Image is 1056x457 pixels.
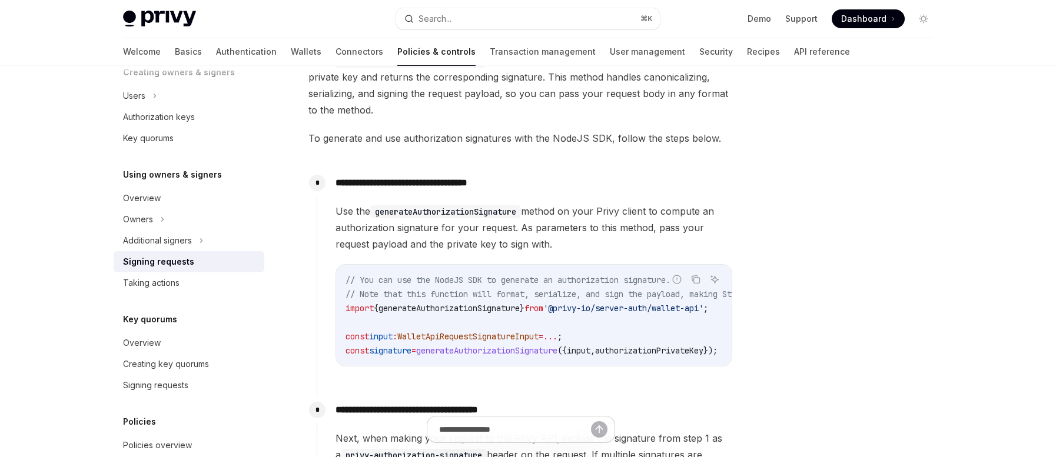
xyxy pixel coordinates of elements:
[370,205,521,218] code: generateAuthorizationSignature
[114,128,264,149] a: Key quorums
[114,188,264,209] a: Overview
[123,276,180,290] div: Taking actions
[841,13,886,25] span: Dashboard
[419,12,451,26] div: Search...
[123,38,161,66] a: Welcome
[567,345,590,356] span: input
[308,130,733,146] span: To generate and use authorization signatures with the NodeJS SDK, follow the steps below.
[688,272,703,287] button: Copy the contents from the code block
[640,14,653,24] span: ⌘ K
[595,345,703,356] span: authorizationPrivateKey
[123,131,174,145] div: Key quorums
[308,36,733,118] span: To compute signatures over request payloads, use the NodeJS SDK’s method that accepts a raw JSON ...
[832,9,905,28] a: Dashboard
[123,168,222,182] h5: Using owners & signers
[557,345,567,356] span: ({
[123,438,192,452] div: Policies overview
[123,191,161,205] div: Overview
[748,13,771,25] a: Demo
[393,331,397,342] span: :
[123,336,161,350] div: Overview
[411,345,416,356] span: =
[785,13,818,25] a: Support
[346,289,802,299] span: // Note that this function will format, serialize, and sign the payload, making Step 2 redundant.
[590,345,595,356] span: ,
[374,303,378,313] span: {
[543,331,557,342] span: ...
[336,203,732,252] span: Use the method on your Privy client to compute an authorization signature for your request. As pa...
[539,331,543,342] span: =
[794,38,850,66] a: API reference
[369,331,393,342] span: input
[336,38,383,66] a: Connectors
[378,303,520,313] span: generateAuthorizationSignature
[114,353,264,375] a: Creating key quorums
[490,38,596,66] a: Transaction management
[123,378,188,392] div: Signing requests
[123,357,209,371] div: Creating key quorums
[543,303,703,313] span: '@privy-io/server-auth/wallet-api'
[123,212,153,226] div: Owners
[114,272,264,293] a: Taking actions
[346,303,374,313] span: import
[703,303,708,313] span: ;
[114,375,264,396] a: Signing requests
[114,106,264,128] a: Authorization keys
[216,38,277,66] a: Authentication
[114,435,264,456] a: Policies overview
[175,38,202,66] a: Basics
[346,331,369,342] span: const
[699,38,733,66] a: Security
[396,8,660,29] button: Search...⌘K
[123,415,156,429] h5: Policies
[123,233,192,248] div: Additional signers
[346,275,670,285] span: // You can use the NodeJS SDK to generate an authorization signature.
[397,38,476,66] a: Policies & controls
[610,38,685,66] a: User management
[914,9,933,28] button: Toggle dark mode
[291,38,321,66] a: Wallets
[520,303,524,313] span: }
[416,345,557,356] span: generateAuthorizationSignature
[557,331,562,342] span: ;
[591,421,607,438] button: Send message
[123,89,145,103] div: Users
[123,312,177,326] h5: Key quorums
[747,38,780,66] a: Recipes
[114,251,264,272] a: Signing requests
[369,345,411,356] span: signature
[703,345,718,356] span: });
[123,11,196,27] img: light logo
[123,255,194,269] div: Signing requests
[346,345,369,356] span: const
[114,332,264,353] a: Overview
[707,272,722,287] button: Ask AI
[524,303,543,313] span: from
[397,331,539,342] span: WalletApiRequestSignatureInput
[669,272,685,287] button: Report incorrect code
[123,110,195,124] div: Authorization keys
